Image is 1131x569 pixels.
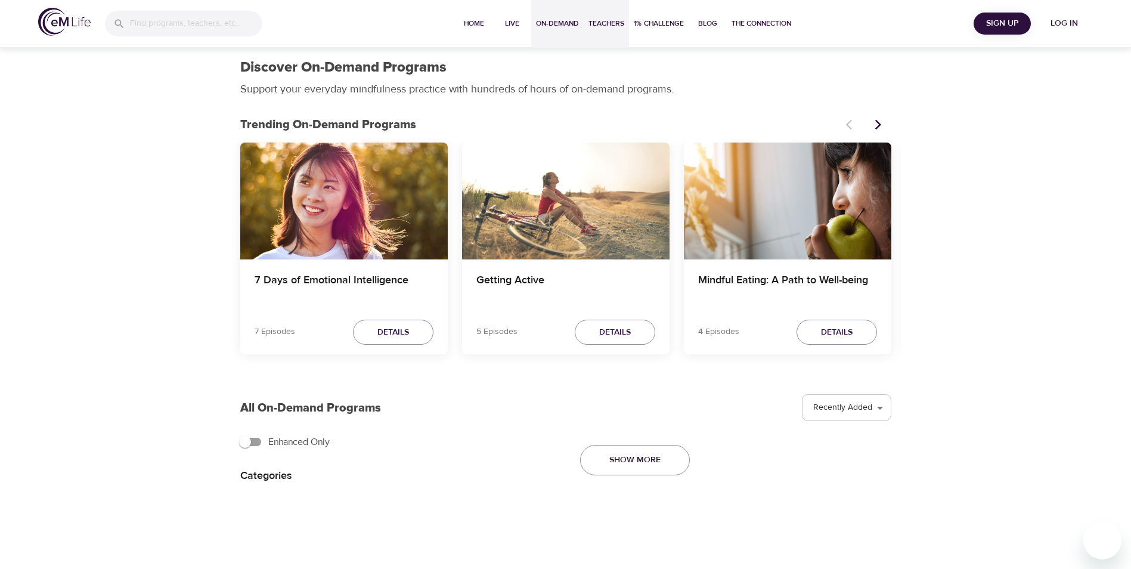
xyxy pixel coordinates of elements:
[698,274,877,302] h4: Mindful Eating: A Path to Well-being
[865,112,891,138] button: Next items
[580,445,690,475] button: Show More
[1040,16,1088,31] span: Log in
[693,17,722,30] span: Blog
[732,17,791,30] span: The Connection
[353,320,433,345] button: Details
[255,274,433,302] h4: 7 Days of Emotional Intelligence
[460,17,488,30] span: Home
[588,17,624,30] span: Teachers
[38,8,91,36] img: logo
[821,325,853,340] span: Details
[462,143,670,259] button: Getting Active
[240,399,381,417] p: All On-Demand Programs
[698,326,739,338] p: 4 Episodes
[476,274,655,302] h4: Getting Active
[575,320,655,345] button: Details
[255,326,295,338] p: 7 Episodes
[797,320,877,345] button: Details
[130,11,262,36] input: Find programs, teachers, etc...
[240,116,839,134] p: Trending On-Demand Programs
[240,143,448,259] button: 7 Days of Emotional Intelligence
[634,17,684,30] span: 1% Challenge
[974,13,1031,35] button: Sign Up
[377,325,409,340] span: Details
[240,468,360,484] p: Categories
[240,59,447,76] h1: Discover On-Demand Programs
[268,435,330,449] span: Enhanced Only
[609,453,661,468] span: Show More
[1083,521,1121,559] iframe: Button to launch messaging window
[978,16,1026,31] span: Sign Up
[1036,13,1093,35] button: Log in
[476,326,518,338] p: 5 Episodes
[240,81,687,97] p: Support your everyday mindfulness practice with hundreds of hours of on-demand programs.
[498,17,526,30] span: Live
[599,325,631,340] span: Details
[536,17,579,30] span: On-Demand
[684,143,891,259] button: Mindful Eating: A Path to Well-being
